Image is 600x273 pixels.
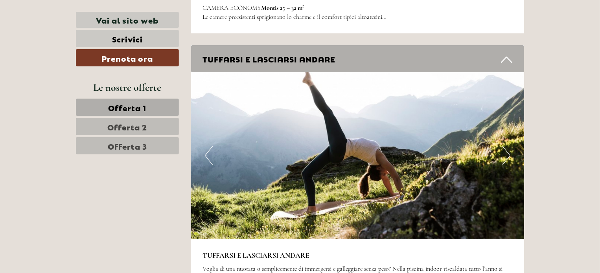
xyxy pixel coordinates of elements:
span: Offerta 1 [109,102,147,113]
button: Next [502,146,510,165]
strong: TUFFARSI E LASCIARSI ANDARE [203,251,310,260]
a: Scrivici [76,30,179,47]
div: Buon giorno, come possiamo aiutarla? [6,21,109,45]
a: Prenota ora [76,49,179,66]
p: CAMERA ECONOMY [203,4,513,13]
div: lunedì [139,6,171,19]
div: Le nostre offerte [76,80,179,95]
strong: Montis 25 – 32 m² [261,4,304,12]
span: Offerta 2 [108,121,147,132]
div: TUFFARSI E LASCIARSI ANDARE [191,45,525,72]
button: Invia [263,203,310,221]
button: Previous [205,146,213,165]
div: [GEOGRAPHIC_DATA] [12,23,105,29]
span: Offerta 3 [108,140,147,151]
small: 19:48 [12,38,105,44]
a: Vai al sito web [76,12,179,28]
p: Le camere preesistenti sprigionano lo charme e il comfort tipici altoatesini… [203,13,513,22]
